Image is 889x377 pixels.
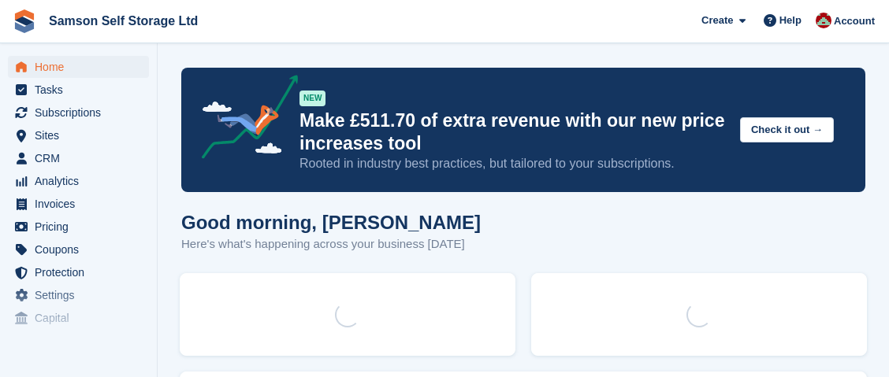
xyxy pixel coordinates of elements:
span: Protection [35,261,129,283]
div: NEW [299,91,325,106]
a: menu [8,56,149,78]
h1: Good morning, [PERSON_NAME] [181,212,481,233]
span: Subscriptions [35,102,129,124]
a: menu [8,238,149,261]
a: menu [8,170,149,192]
a: menu [8,79,149,101]
a: menu [8,284,149,306]
p: Rooted in industry best practices, but tailored to your subscriptions. [299,155,727,172]
span: Create [701,13,733,28]
a: menu [8,124,149,146]
span: Account [834,13,875,29]
span: Tasks [35,79,129,101]
span: Help [779,13,802,28]
a: menu [8,216,149,238]
span: Home [35,56,129,78]
a: menu [8,147,149,169]
a: menu [8,307,149,329]
a: Samson Self Storage Ltd [43,8,204,34]
a: menu [8,102,149,124]
span: Pricing [35,216,129,238]
span: Sites [35,124,129,146]
img: price-adjustments-announcement-icon-8257ccfd72463d97f412b2fc003d46551f7dbcb40ab6d574587a9cd5c0d94... [188,75,299,164]
p: Make £511.70 of extra revenue with our new price increases tool [299,109,727,155]
a: menu [8,193,149,215]
span: Coupons [35,238,129,261]
img: Ian [816,13,831,28]
p: Here's what's happening across your business [DATE] [181,235,481,253]
img: stora-icon-8386f47178a22dfd0bd8f6a31ec36ba5ce8667c1dd55bd0f319d3a0aa187defe.svg [13,9,36,33]
a: menu [8,261,149,283]
span: Settings [35,284,129,306]
button: Check it out → [740,117,834,143]
span: Capital [35,307,129,329]
span: Analytics [35,170,129,192]
span: CRM [35,147,129,169]
span: Invoices [35,193,129,215]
